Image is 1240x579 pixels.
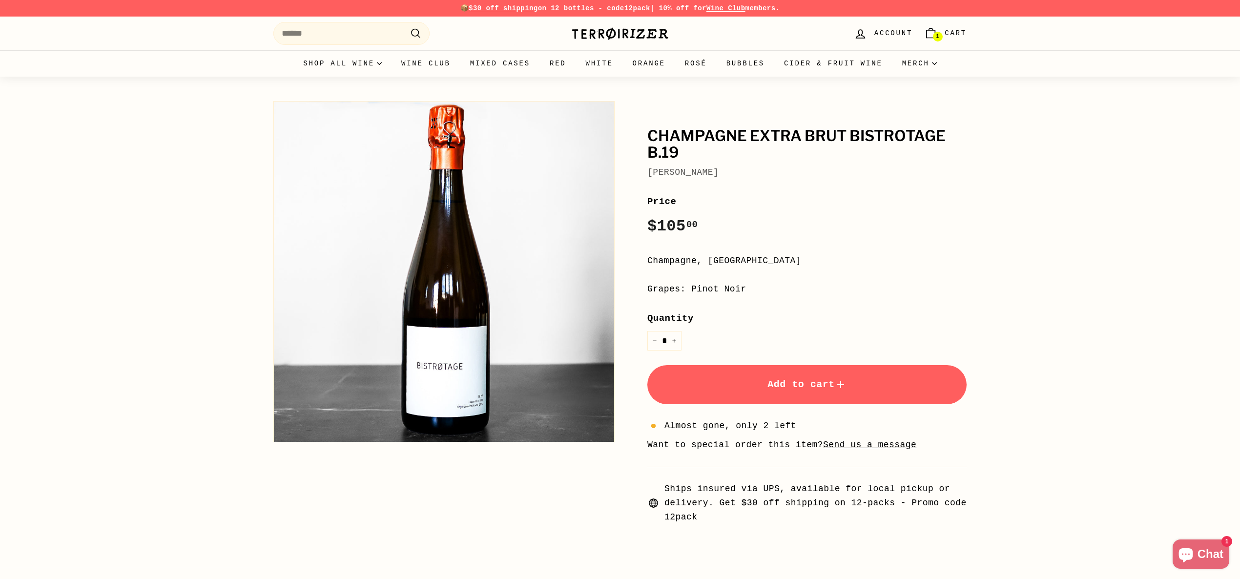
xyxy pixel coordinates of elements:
[293,50,392,77] summary: Shop all wine
[460,50,540,77] a: Mixed Cases
[686,219,698,230] sup: 00
[647,128,967,161] h1: Champagne Extra Brut BISTROTAGE B.19
[664,482,967,524] span: Ships insured via UPS, available for local pickup or delivery. Get $30 off shipping on 12-packs -...
[647,282,967,296] div: Grapes: Pinot Noir
[706,4,745,12] a: Wine Club
[647,311,967,326] label: Quantity
[469,4,538,12] span: $30 off shipping
[392,50,460,77] a: Wine Club
[576,50,623,77] a: White
[936,33,939,40] span: 1
[675,50,717,77] a: Rosé
[647,217,698,235] span: $105
[624,4,650,12] strong: 12pack
[664,419,796,433] span: Almost gone, only 2 left
[918,19,972,48] a: Cart
[647,167,719,177] a: [PERSON_NAME]
[767,379,847,390] span: Add to cart
[273,3,967,14] p: 📦 on 12 bottles - code | 10% off for members.
[540,50,576,77] a: Red
[848,19,918,48] a: Account
[623,50,675,77] a: Orange
[667,331,682,351] button: Increase item quantity by one
[647,254,967,268] div: Champagne, [GEOGRAPHIC_DATA]
[647,438,967,452] li: Want to special order this item?
[774,50,892,77] a: Cider & Fruit Wine
[945,28,967,39] span: Cart
[1170,539,1232,571] inbox-online-store-chat: Shopify online store chat
[647,194,967,209] label: Price
[717,50,774,77] a: Bubbles
[823,440,916,450] a: Send us a message
[892,50,947,77] summary: Merch
[647,331,662,351] button: Reduce item quantity by one
[254,50,986,77] div: Primary
[874,28,912,39] span: Account
[647,365,967,404] button: Add to cart
[647,331,682,351] input: quantity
